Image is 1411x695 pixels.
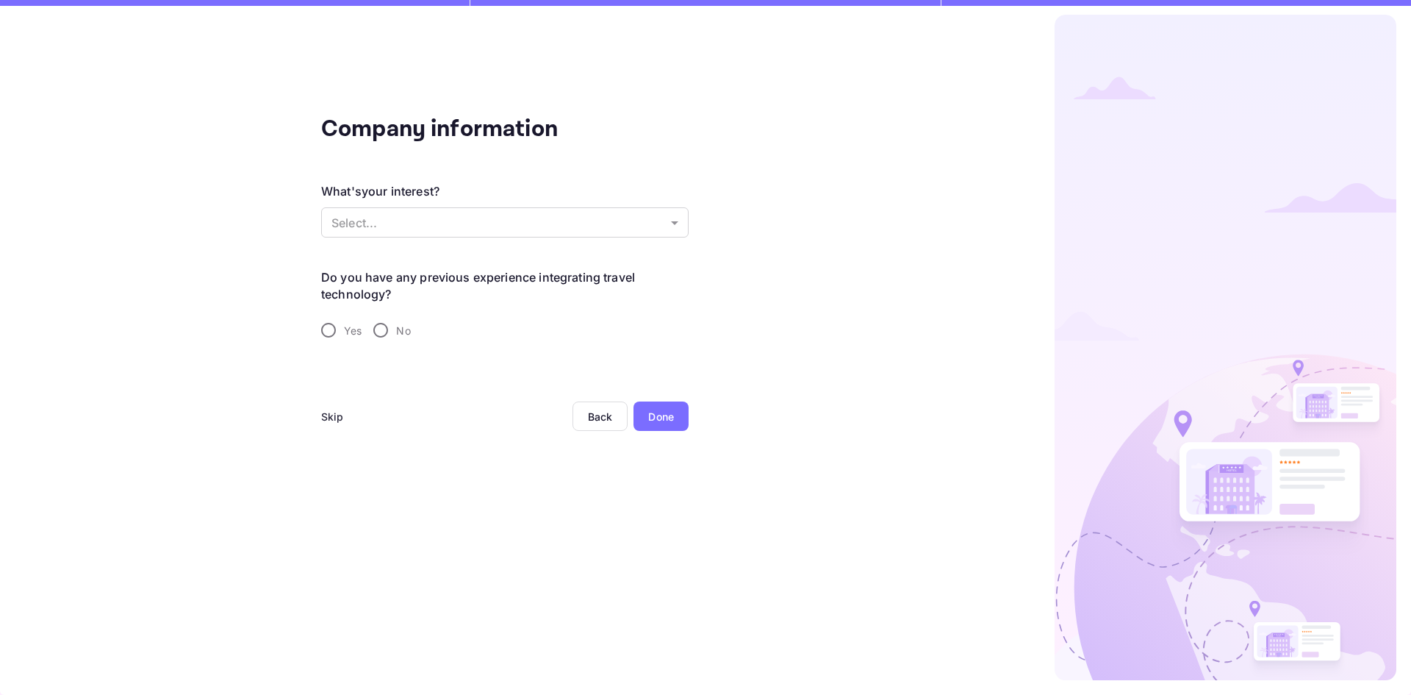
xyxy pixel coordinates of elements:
div: travel-experience [321,315,689,346]
span: No [396,323,410,338]
div: Without label [321,207,689,238]
legend: Do you have any previous experience integrating travel technology? [321,269,689,303]
div: Back [588,410,613,423]
p: Select... [331,214,665,232]
img: logo [1055,15,1396,680]
div: What's your interest? [321,182,439,200]
div: Done [648,409,674,424]
div: Company information [321,112,615,147]
span: Yes [344,323,362,338]
div: Skip [321,409,344,424]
